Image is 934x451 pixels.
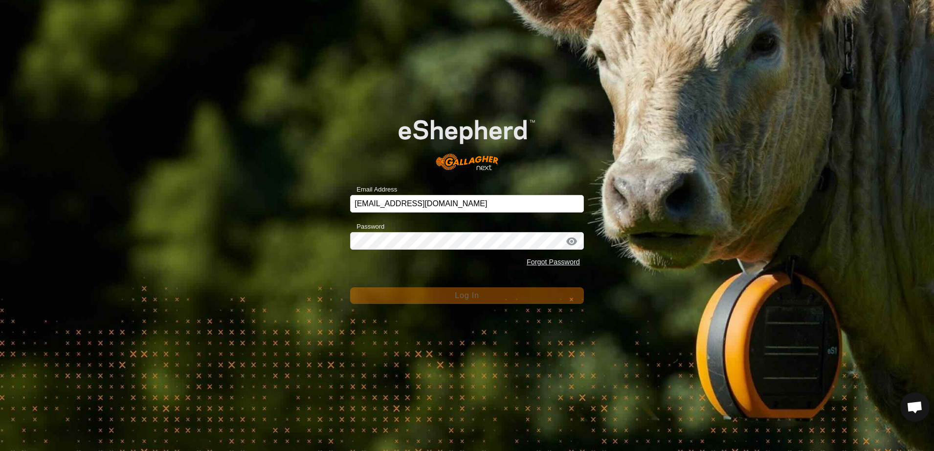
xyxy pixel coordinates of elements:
[527,258,580,266] a: Forgot Password
[350,195,584,213] input: Email Address
[350,222,384,232] label: Password
[455,291,479,300] span: Log In
[350,185,397,194] label: Email Address
[374,100,560,180] img: E-shepherd Logo
[350,287,584,304] button: Log In
[900,392,930,422] div: Open chat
